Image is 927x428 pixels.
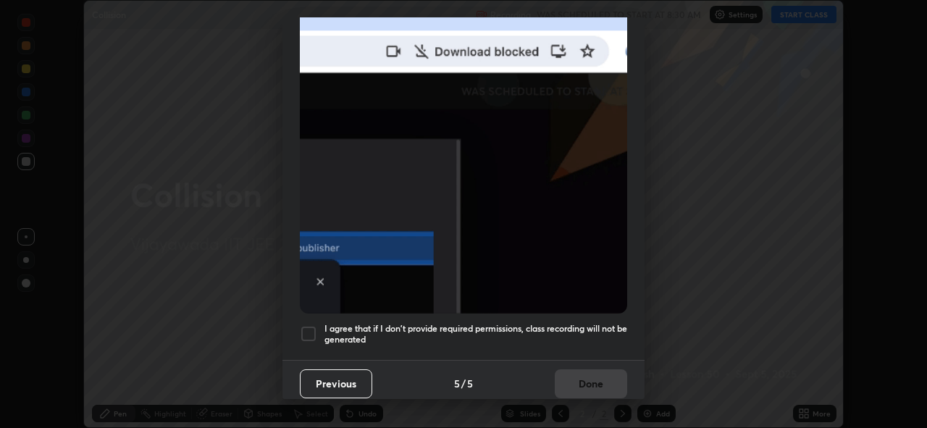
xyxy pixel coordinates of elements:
[300,369,372,398] button: Previous
[324,323,627,345] h5: I agree that if I don't provide required permissions, class recording will not be generated
[467,376,473,391] h4: 5
[454,376,460,391] h4: 5
[461,376,466,391] h4: /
